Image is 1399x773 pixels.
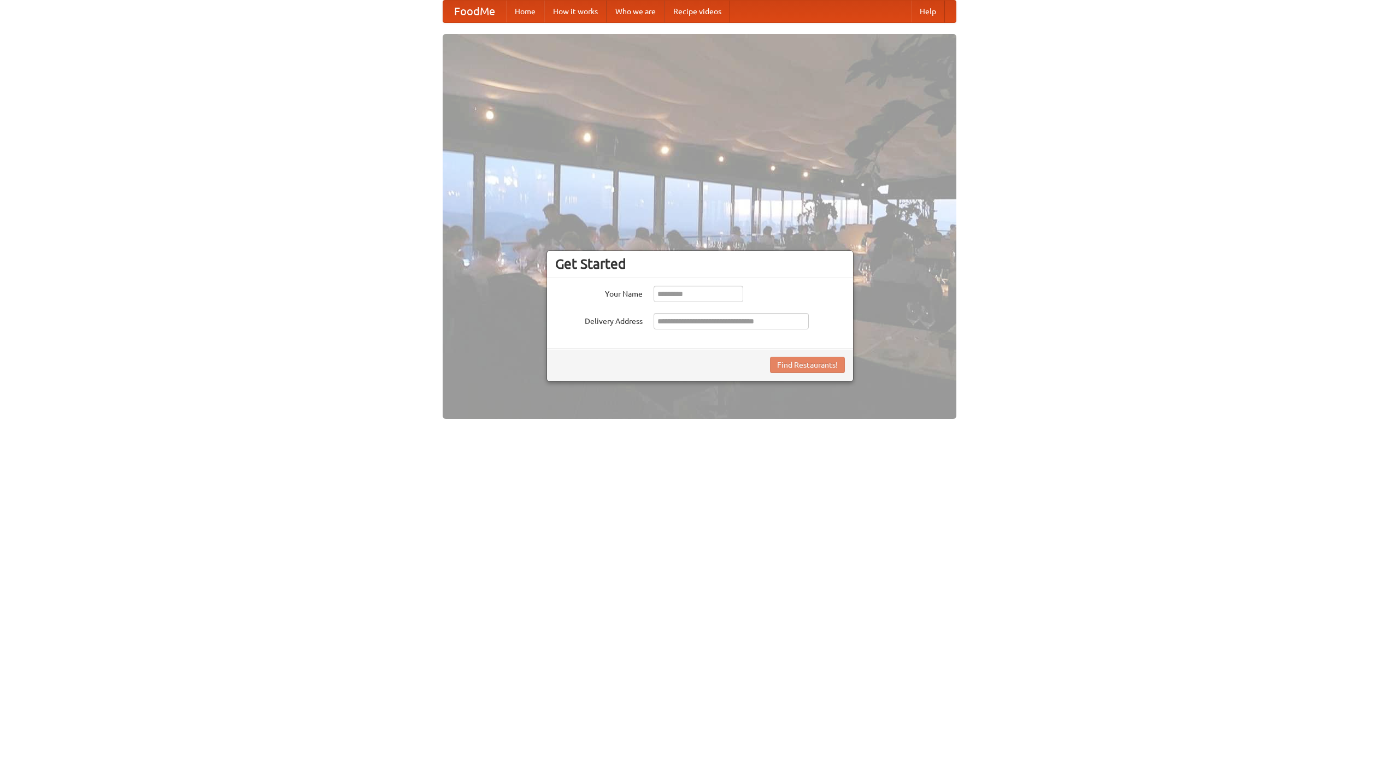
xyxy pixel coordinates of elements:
a: Recipe videos [665,1,730,22]
label: Delivery Address [555,313,643,327]
a: Who we are [607,1,665,22]
a: How it works [544,1,607,22]
h3: Get Started [555,256,845,272]
button: Find Restaurants! [770,357,845,373]
a: Help [911,1,945,22]
a: Home [506,1,544,22]
a: FoodMe [443,1,506,22]
label: Your Name [555,286,643,299]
